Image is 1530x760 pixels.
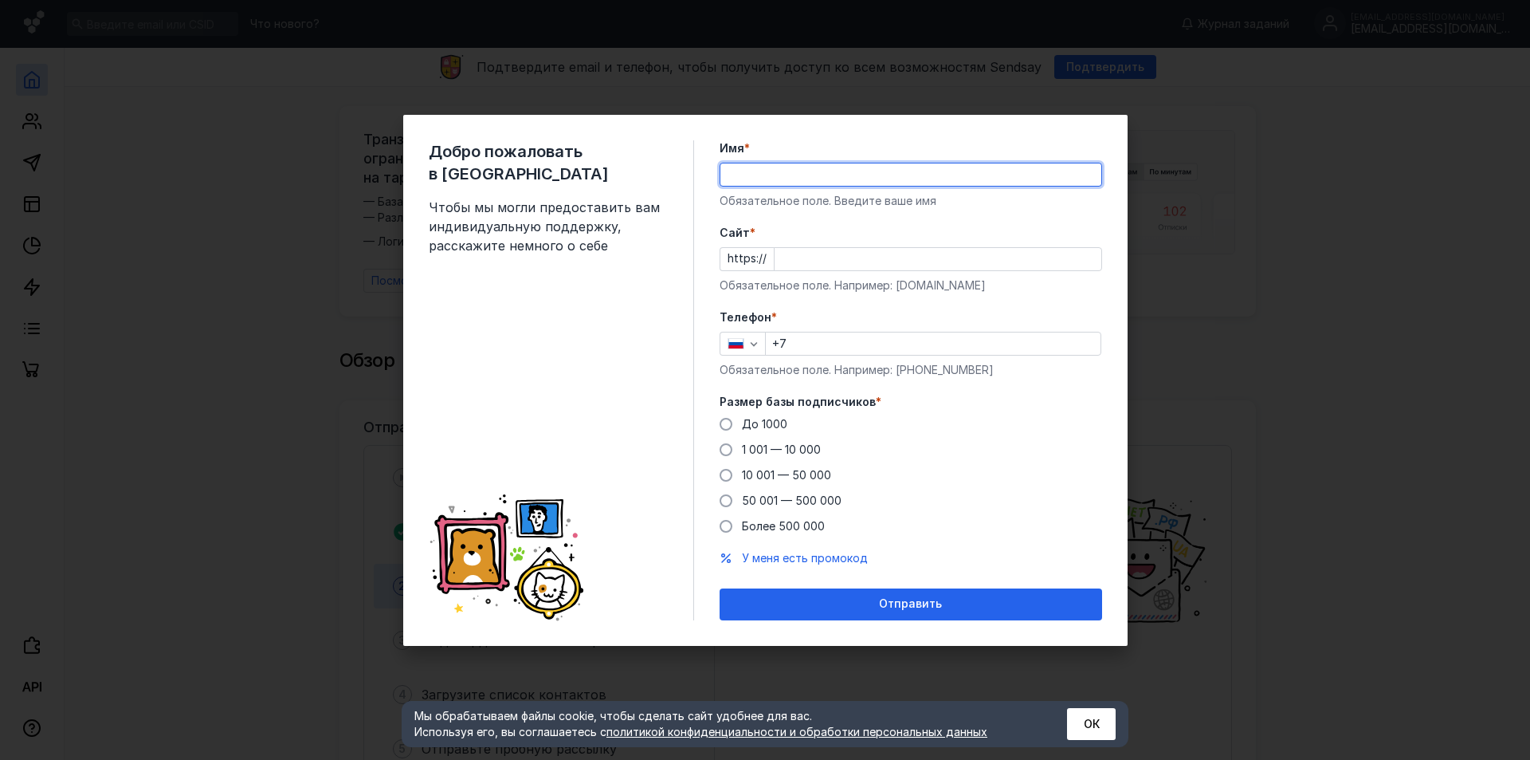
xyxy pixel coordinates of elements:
[429,198,668,255] span: Чтобы мы могли предоставить вам индивидуальную поддержку, расскажите немного о себе
[606,725,987,738] a: политикой конфиденциальности и обработки персональных данных
[720,362,1102,378] div: Обязательное поле. Например: [PHONE_NUMBER]
[720,589,1102,620] button: Отправить
[720,193,1102,209] div: Обязательное поле. Введите ваше имя
[742,519,825,533] span: Более 500 000
[720,309,771,325] span: Телефон
[742,494,841,507] span: 50 001 — 500 000
[742,468,831,482] span: 10 001 — 50 000
[879,597,942,611] span: Отправить
[720,278,1102,293] div: Обязательное поле. Например: [DOMAIN_NAME]
[720,140,744,156] span: Имя
[742,417,787,431] span: До 1000
[742,550,868,566] button: У меня есть промокод
[720,394,876,410] span: Размер базы подписчиков
[742,443,821,456] span: 1 001 — 10 000
[742,551,868,565] span: У меня есть промокод
[414,708,1028,740] div: Мы обрабатываем файлы cookie, чтобы сделать сайт удобнее для вас. Используя его, вы соглашаетесь c
[429,140,668,185] span: Добро пожаловать в [GEOGRAPHIC_DATA]
[1067,708,1116,740] button: ОК
[720,225,750,241] span: Cайт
